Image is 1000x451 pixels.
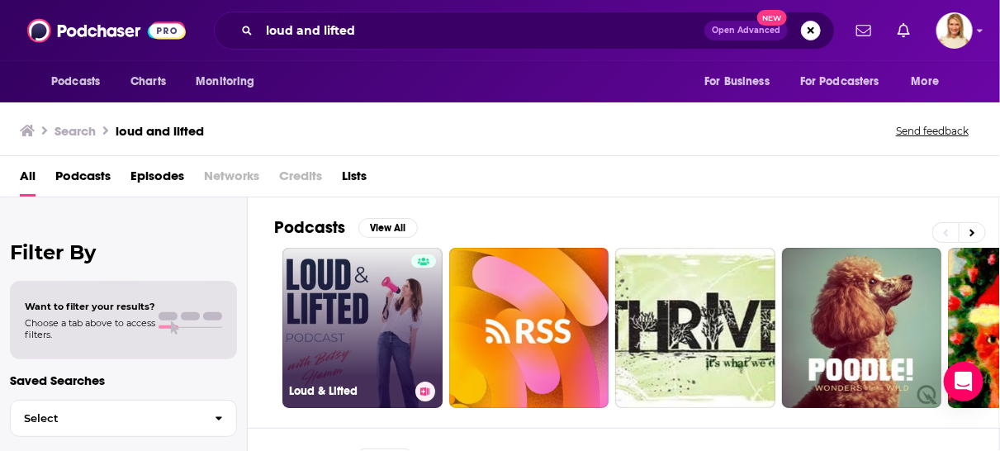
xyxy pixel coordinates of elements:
button: Open AdvancedNew [704,21,788,40]
a: Episodes [130,163,184,197]
span: Credits [279,163,322,197]
button: open menu [693,66,790,97]
a: Lists [342,163,367,197]
button: open menu [40,66,121,97]
a: Loud & Lifted [282,248,443,408]
a: Podcasts [55,163,111,197]
input: Search podcasts, credits, & more... [259,17,704,44]
span: Choose a tab above to access filters. [25,317,155,340]
span: Want to filter your results? [25,301,155,312]
img: Podchaser - Follow, Share and Rate Podcasts [27,15,186,46]
span: For Podcasters [800,70,879,93]
span: For Business [704,70,770,93]
h3: Search [55,123,96,139]
a: Show notifications dropdown [850,17,878,45]
div: Search podcasts, credits, & more... [214,12,835,50]
span: Networks [204,163,259,197]
span: Logged in as leannebush [936,12,973,49]
span: Open Advanced [712,26,780,35]
img: User Profile [936,12,973,49]
div: Open Intercom Messenger [944,362,983,401]
span: Podcasts [51,70,100,93]
button: View All [358,218,418,238]
button: open menu [184,66,276,97]
button: open menu [789,66,903,97]
a: PodcastsView All [274,217,418,238]
h2: Filter By [10,240,237,264]
a: Show notifications dropdown [891,17,917,45]
span: New [757,10,787,26]
span: Select [11,413,201,424]
button: open menu [900,66,960,97]
h2: Podcasts [274,217,345,238]
p: Saved Searches [10,373,237,388]
a: Charts [120,66,176,97]
span: Monitoring [196,70,254,93]
button: Send feedback [891,124,974,138]
span: More [912,70,940,93]
h3: loud and lifted [116,123,204,139]
button: Select [10,400,237,437]
h3: Loud & Lifted [289,384,409,398]
button: Show profile menu [936,12,973,49]
span: Charts [130,70,166,93]
a: All [20,163,36,197]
